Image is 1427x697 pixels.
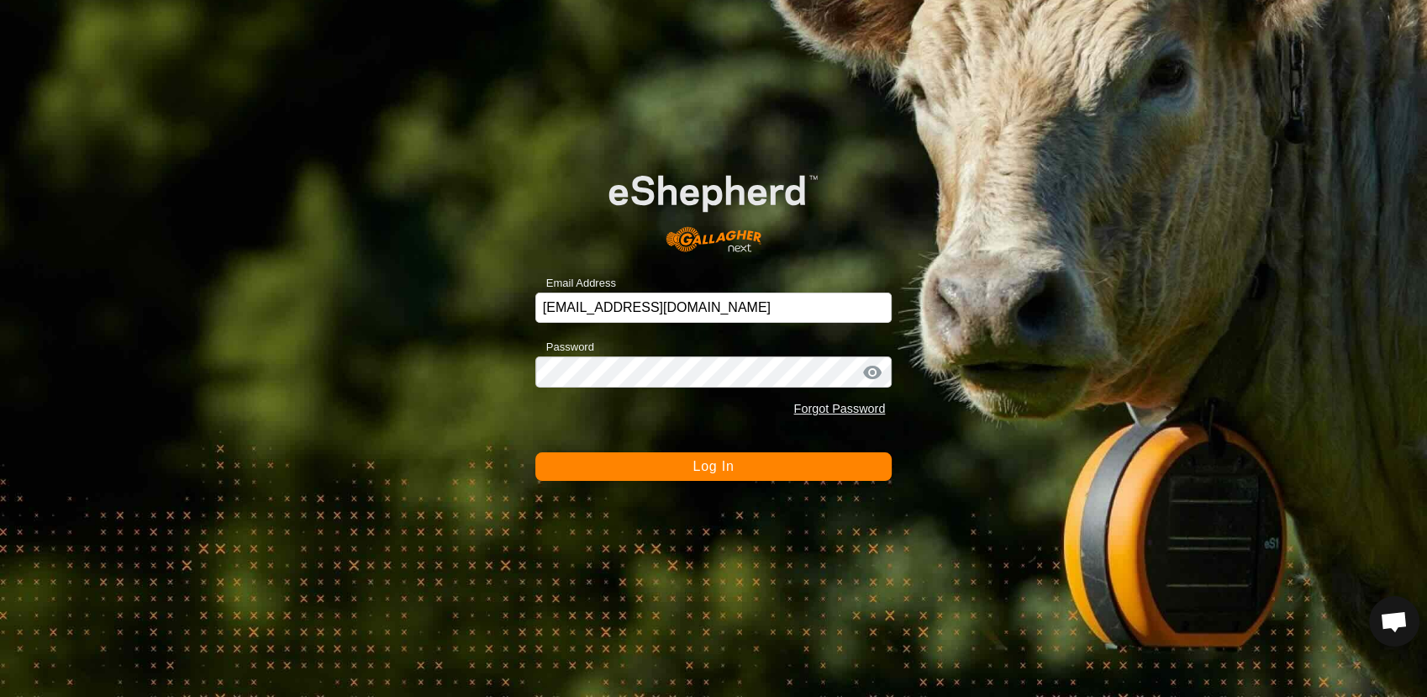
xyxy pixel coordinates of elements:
a: Forgot Password [793,402,885,415]
span: Log In [692,459,734,473]
div: Open chat [1369,596,1419,647]
label: Email Address [535,275,616,292]
button: Log In [535,452,893,481]
label: Password [535,339,594,356]
input: Email Address [535,293,893,323]
img: E-shepherd Logo [571,145,856,267]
